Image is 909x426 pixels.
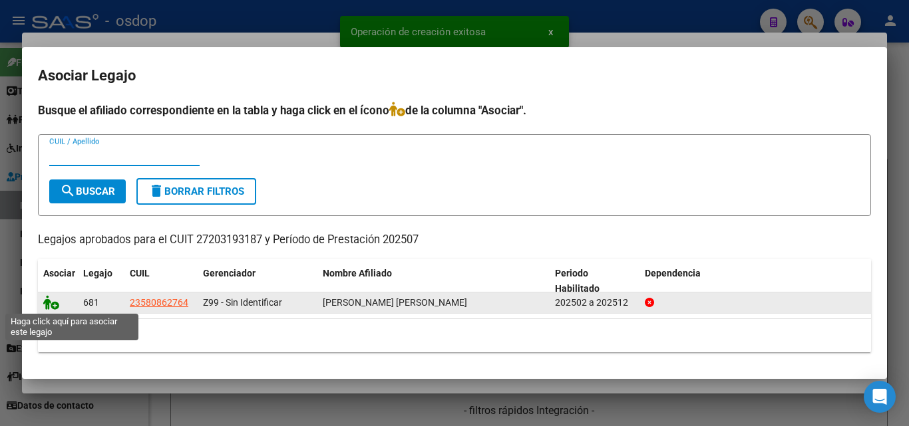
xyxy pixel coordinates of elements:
[645,268,701,278] span: Dependencia
[83,268,112,278] span: Legajo
[323,297,467,308] span: OZUNA MARTINENGO GIANNA KATERINA
[203,268,256,278] span: Gerenciador
[124,259,198,303] datatable-header-cell: CUIL
[38,259,78,303] datatable-header-cell: Asociar
[60,183,76,199] mat-icon: search
[83,297,99,308] span: 681
[60,185,115,197] span: Buscar
[38,319,871,352] div: 1 registros
[864,381,896,413] div: Open Intercom Messenger
[148,183,164,199] mat-icon: delete
[49,179,126,203] button: Buscar
[130,268,150,278] span: CUIL
[203,297,282,308] span: Z99 - Sin Identificar
[38,232,871,249] p: Legajos aprobados para el CUIT 27203193187 y Período de Prestación 202507
[317,259,550,303] datatable-header-cell: Nombre Afiliado
[148,185,244,197] span: Borrar Filtros
[555,295,634,310] div: 202502 a 202512
[550,259,639,303] datatable-header-cell: Periodo Habilitado
[323,268,392,278] span: Nombre Afiliado
[38,102,871,119] h4: Busque el afiliado correspondiente en la tabla y haga click en el ícono de la columna "Asociar".
[78,259,124,303] datatable-header-cell: Legajo
[639,259,872,303] datatable-header-cell: Dependencia
[198,259,317,303] datatable-header-cell: Gerenciador
[43,268,75,278] span: Asociar
[38,63,871,88] h2: Asociar Legajo
[555,268,600,294] span: Periodo Habilitado
[136,178,256,205] button: Borrar Filtros
[130,297,188,308] span: 23580862764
